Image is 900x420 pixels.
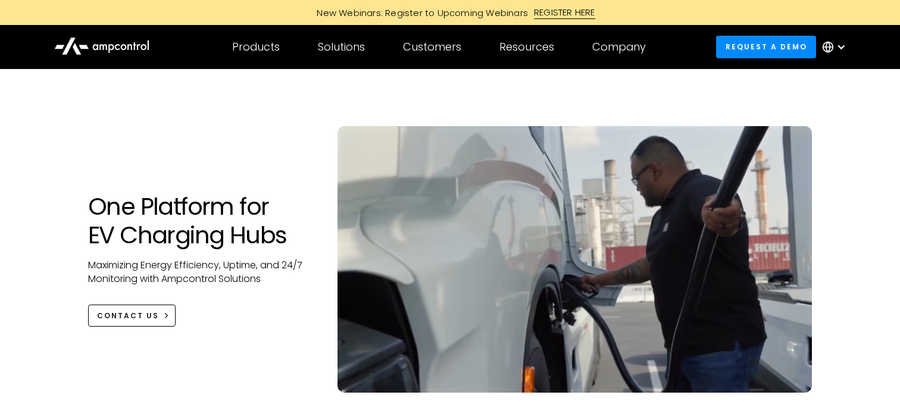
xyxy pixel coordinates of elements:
div: CONTACT US [97,311,159,321]
div: Solutions [318,40,365,54]
h1: One Platform for EV Charging Hubs [88,192,314,249]
div: New Webinars: Register to Upcoming Webinars [305,7,534,19]
a: New Webinars: Register to Upcoming WebinarsREGISTER HERE [182,6,718,19]
div: Resources [499,40,554,54]
p: Maximizing Energy Efficiency, Uptime, and 24/7 Monitoring with Ampcontrol Solutions [88,259,314,286]
div: Products [232,40,280,54]
div: Company [592,40,646,54]
div: Customers [403,40,461,54]
a: CONTACT US [88,305,176,327]
div: REGISTER HERE [534,6,595,19]
a: Request a demo [716,36,816,58]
